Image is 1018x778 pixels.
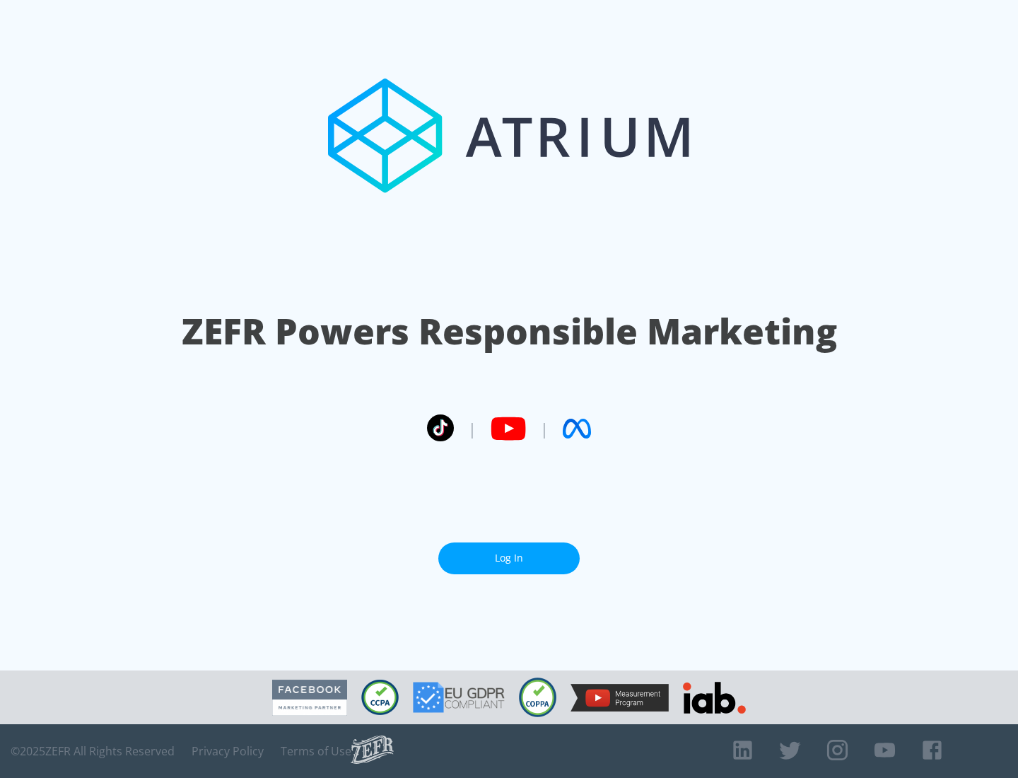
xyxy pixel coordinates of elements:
a: Log In [438,542,580,574]
span: | [468,418,476,439]
img: CCPA Compliant [361,680,399,715]
a: Privacy Policy [192,744,264,758]
img: Facebook Marketing Partner [272,680,347,716]
img: IAB [683,682,746,714]
img: COPPA Compliant [519,678,556,717]
img: GDPR Compliant [413,682,505,713]
span: © 2025 ZEFR All Rights Reserved [11,744,175,758]
h1: ZEFR Powers Responsible Marketing [182,307,837,356]
span: | [540,418,549,439]
img: YouTube Measurement Program [571,684,669,712]
a: Terms of Use [281,744,351,758]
